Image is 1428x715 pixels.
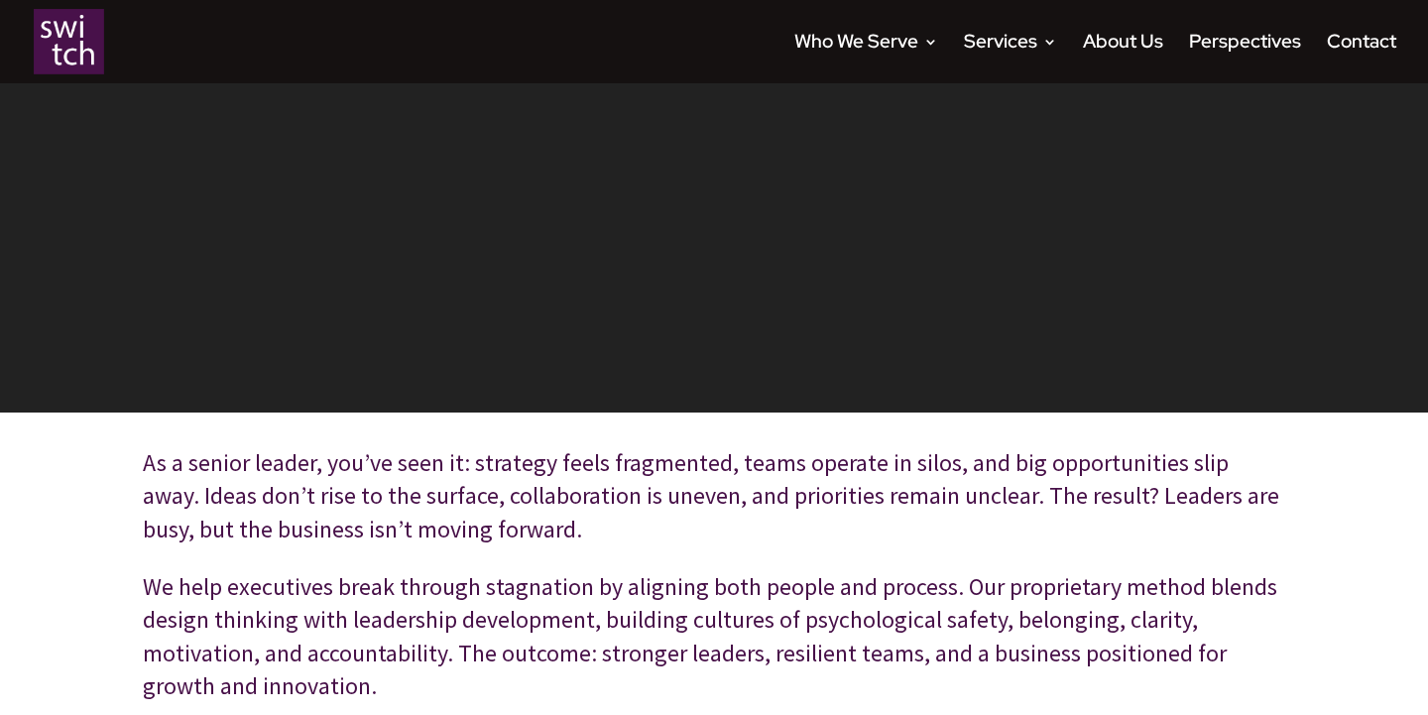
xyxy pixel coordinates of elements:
[1327,35,1396,83] a: Contact
[143,446,1285,570] p: As a senior leader, you’ve seen it: strategy feels fragmented, teams operate in silos, and big op...
[1189,35,1301,83] a: Perspectives
[1083,35,1163,83] a: About Us
[794,35,938,83] a: Who We Serve
[964,35,1057,83] a: Services
[143,570,1285,703] p: We help executives break through stagnation by aligning both people and process. Our proprietary ...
